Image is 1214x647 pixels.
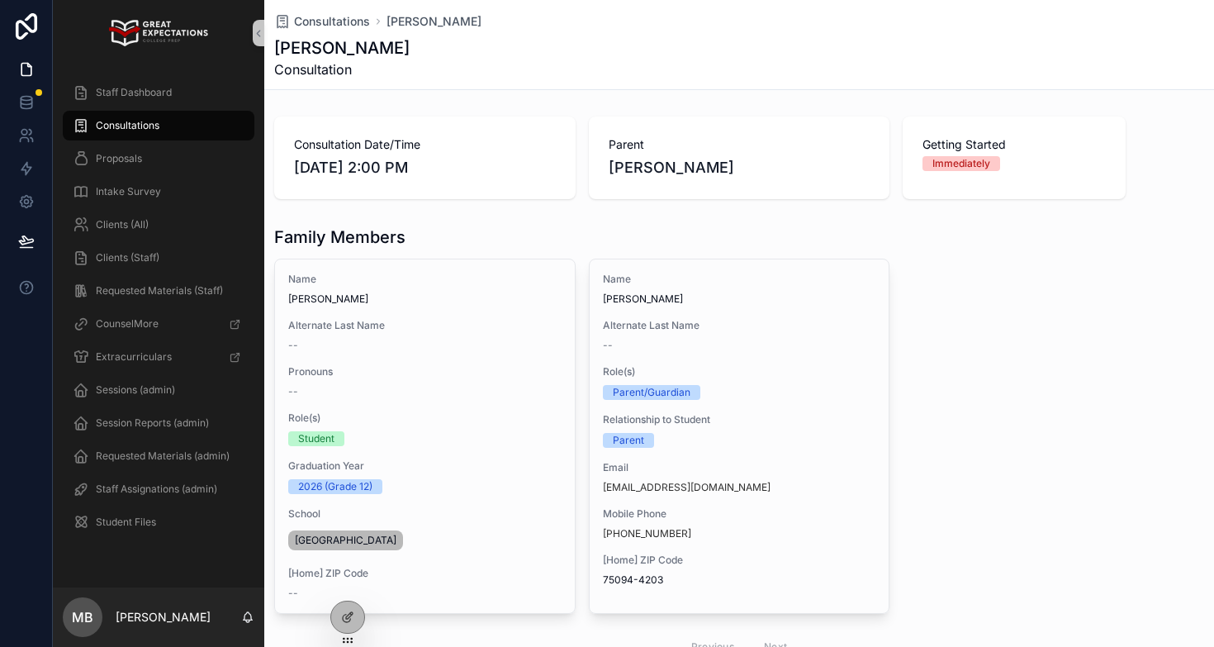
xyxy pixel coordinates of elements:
span: -- [288,339,298,352]
span: Name [603,273,876,286]
span: Session Reports (admin) [96,416,209,430]
span: Clients (All) [96,218,149,231]
span: Requested Materials (Staff) [96,284,223,297]
span: -- [603,339,613,352]
a: CounselMore [63,309,254,339]
a: Staff Dashboard [63,78,254,107]
img: App logo [109,20,207,46]
span: Alternate Last Name [288,319,562,332]
span: [DATE] 2:00 PM [294,156,556,179]
a: Requested Materials (Staff) [63,276,254,306]
a: Intake Survey [63,177,254,207]
span: Extracurriculars [96,350,172,364]
a: [PERSON_NAME] [386,13,481,30]
h1: [PERSON_NAME] [274,36,410,59]
span: [PERSON_NAME] [288,293,562,306]
span: Student Files [96,516,156,529]
a: Student Files [63,507,254,537]
span: Requested Materials (admin) [96,450,230,463]
a: Clients (Staff) [63,243,254,273]
a: Proposals [63,144,254,174]
span: [Home] ZIP Code [288,567,562,580]
div: 2026 (Grade 12) [298,479,372,494]
span: Pronouns [288,365,562,378]
a: Session Reports (admin) [63,408,254,438]
p: [PERSON_NAME] [116,609,211,626]
span: Consultations [96,119,159,132]
span: Sessions (admin) [96,383,175,397]
div: Student [298,431,334,446]
span: Getting Started [922,136,1106,153]
a: Staff Assignations (admin) [63,474,254,504]
div: Immediately [932,156,990,171]
span: [Home] ZIP Code [603,554,876,567]
a: Requested Materials (admin) [63,441,254,471]
span: Name [288,273,562,286]
div: scrollable content [53,66,264,559]
span: Role(s) [603,365,876,378]
span: Staff Dashboard [96,86,172,99]
div: Parent [613,433,644,448]
a: Name[PERSON_NAME]Alternate Last Name--Role(s)Parent/GuardianRelationship to StudentParentEmail[EM... [589,259,890,614]
span: Relationship to Student [603,413,876,426]
span: [GEOGRAPHIC_DATA] [295,534,396,547]
span: Email [603,461,876,474]
span: Alternate Last Name [603,319,876,332]
span: Consultation [274,59,410,79]
span: Role(s) [288,412,562,425]
span: 75094-4203 [603,573,876,587]
a: [EMAIL_ADDRESS][DOMAIN_NAME] [603,481,771,494]
span: Intake Survey [96,185,161,198]
div: Parent/Guardian [613,385,690,400]
span: Clients (Staff) [96,251,159,264]
span: School [288,507,562,521]
a: Name[PERSON_NAME]Alternate Last Name--Pronouns--Role(s)StudentGraduation Year2026 (Grade 12)Schoo... [274,259,576,614]
span: -- [288,385,298,398]
span: Proposals [96,152,142,165]
a: Clients (All) [63,210,254,240]
span: Staff Assignations (admin) [96,483,217,496]
span: [PERSON_NAME] [609,156,870,179]
a: Consultations [274,13,370,30]
span: Mobile Phone [603,507,876,521]
span: Graduation Year [288,459,562,473]
a: Sessions (admin) [63,375,254,405]
a: Consultations [63,111,254,140]
span: CounselMore [96,317,159,331]
span: Parent [609,136,870,153]
span: Consultations [294,13,370,30]
span: Consultation Date/Time [294,136,556,153]
span: MB [72,607,93,627]
h1: Family Members [274,226,405,249]
span: -- [288,587,298,600]
a: Extracurriculars [63,342,254,372]
span: [PERSON_NAME] [603,293,876,306]
a: [PHONE_NUMBER] [603,527,691,540]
